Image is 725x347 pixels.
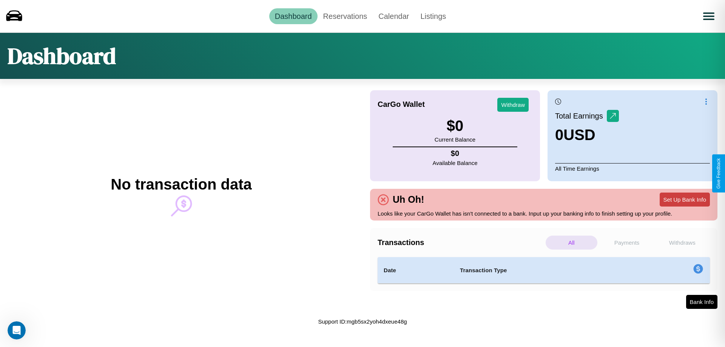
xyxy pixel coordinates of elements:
[318,8,373,24] a: Reservations
[111,176,251,193] h2: No transaction data
[497,98,529,112] button: Withdraw
[415,8,452,24] a: Listings
[546,236,597,250] p: All
[716,158,721,189] div: Give Feedback
[318,316,407,327] p: Support ID: mgb5sx2yoh4dxeue48g
[373,8,415,24] a: Calendar
[8,40,116,71] h1: Dashboard
[378,208,710,219] p: Looks like your CarGo Wallet has isn't connected to a bank. Input up your banking info to finish ...
[460,266,631,275] h4: Transaction Type
[269,8,318,24] a: Dashboard
[384,266,448,275] h4: Date
[660,193,710,207] button: Set Up Bank Info
[378,238,544,247] h4: Transactions
[698,6,719,27] button: Open menu
[686,295,717,309] button: Bank Info
[435,134,475,145] p: Current Balance
[433,149,478,158] h4: $ 0
[555,126,619,143] h3: 0 USD
[8,321,26,339] iframe: Intercom live chat
[656,236,708,250] p: Withdraws
[435,117,475,134] h3: $ 0
[433,158,478,168] p: Available Balance
[601,236,653,250] p: Payments
[555,163,710,174] p: All Time Earnings
[389,194,428,205] h4: Uh Oh!
[378,100,425,109] h4: CarGo Wallet
[555,109,607,123] p: Total Earnings
[378,257,710,284] table: simple table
